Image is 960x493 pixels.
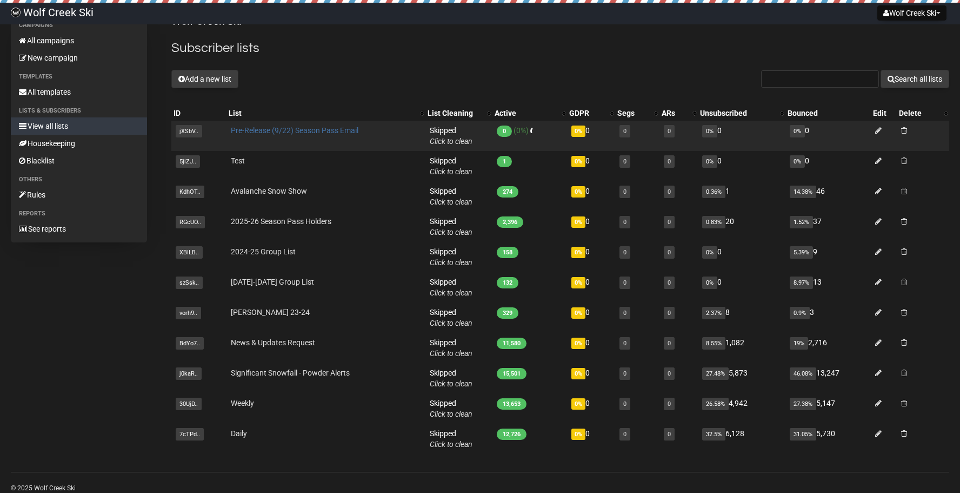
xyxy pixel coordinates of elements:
[11,220,147,238] a: See reports
[698,121,785,151] td: 0
[623,340,626,347] a: 0
[430,228,472,236] a: Click to clean
[668,370,671,377] a: 0
[567,242,615,272] td: 0
[174,108,224,119] div: ID
[430,410,472,418] a: Click to clean
[790,428,816,441] span: 31.05%
[668,310,671,317] a: 0
[11,83,147,101] a: All templates
[567,393,615,424] td: 0
[785,121,871,151] td: 0
[171,38,949,58] h2: Subscriber lists
[668,128,671,135] a: 0
[430,167,472,176] a: Click to clean
[785,212,871,242] td: 37
[702,307,725,319] span: 2.37%
[11,8,21,17] img: b8a1e34ad8b70b86f908001b9dc56f97
[702,428,725,441] span: 32.5%
[428,108,482,119] div: List Cleaning
[569,108,604,119] div: GDPR
[623,310,626,317] a: 0
[698,242,785,272] td: 0
[229,108,415,119] div: List
[698,424,785,454] td: 6,128
[430,399,472,418] span: Skipped
[497,398,526,410] span: 13,653
[497,216,523,228] span: 2,396
[11,186,147,203] a: Rules
[700,108,775,119] div: Unsubscribed
[702,186,725,198] span: 0.36%
[530,127,539,135] img: loader-dark.gif
[567,151,615,181] td: 0
[571,156,585,167] span: 0%
[698,212,785,242] td: 20
[623,400,626,407] a: 0
[497,186,518,198] span: 274
[430,137,472,146] a: Click to clean
[788,108,869,119] div: Bounced
[11,207,147,220] li: Reports
[897,106,949,121] th: Delete: No sort applied, activate to apply an ascending sort
[623,158,626,165] a: 0
[702,337,725,350] span: 8.55%
[623,188,626,195] a: 0
[698,393,785,424] td: 4,942
[571,277,585,288] span: 0%
[497,126,512,137] span: 0
[430,126,472,146] span: Skipped
[790,155,805,168] span: 0%
[231,399,254,407] a: Weekly
[231,187,307,195] a: Avalanche Snow Show
[790,398,816,410] span: 27.38%
[11,135,147,152] a: Housekeeping
[785,363,871,393] td: 13,247
[495,108,556,119] div: Active
[571,368,585,379] span: 0%
[623,219,626,226] a: 0
[11,32,147,49] a: All campaigns
[11,173,147,186] li: Others
[615,106,659,121] th: Segs: No sort applied, activate to apply an ascending sort
[668,249,671,256] a: 0
[698,151,785,181] td: 0
[231,369,350,377] a: Significant Snowfall - Powder Alerts
[571,429,585,440] span: 0%
[698,272,785,303] td: 0
[668,219,671,226] a: 0
[790,277,813,289] span: 8.97%
[11,70,147,83] li: Templates
[702,155,717,168] span: 0%
[497,277,518,288] span: 132
[668,279,671,286] a: 0
[176,277,203,289] span: szSsk..
[176,337,204,350] span: BdYo7..
[430,440,472,449] a: Click to clean
[497,156,512,167] span: 1
[176,367,202,380] span: j0kaR..
[623,370,626,377] a: 0
[702,246,717,259] span: 0%
[430,156,472,176] span: Skipped
[877,5,946,21] button: Wolf Creek Ski
[176,307,201,319] span: vorh9..
[497,338,526,349] span: 11,580
[871,106,897,121] th: Edit: No sort applied, sorting is disabled
[571,247,585,258] span: 0%
[231,247,296,256] a: 2024-25 Group List
[231,338,315,347] a: News & Updates Request
[171,106,226,121] th: ID: No sort applied, sorting is disabled
[176,125,202,137] span: jXSbV..
[571,186,585,198] span: 0%
[430,217,472,236] span: Skipped
[571,216,585,228] span: 0%
[231,126,358,135] a: Pre-Release (9/22) Season Pass Email
[11,117,147,135] a: View all lists
[567,272,615,303] td: 0
[430,278,472,297] span: Skipped
[497,429,526,440] span: 12,726
[176,246,203,259] span: XBILB..
[231,217,331,226] a: 2025-26 Season Pass Holders
[698,303,785,333] td: 8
